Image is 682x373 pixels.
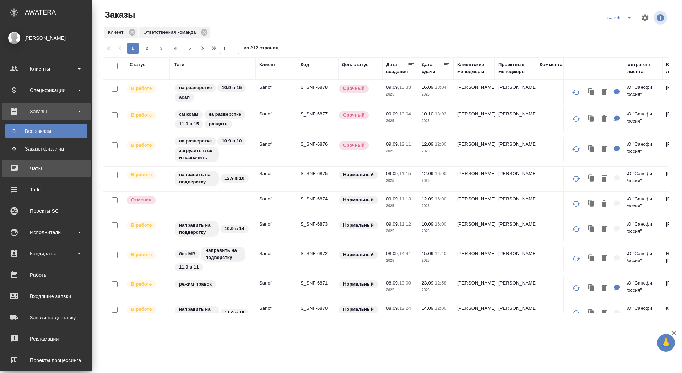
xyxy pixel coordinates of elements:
[386,91,415,98] p: 2025
[179,171,215,185] p: направить на подверстку
[422,312,450,319] p: 2025
[5,248,87,259] div: Кандидаты
[454,247,495,271] td: [PERSON_NAME]
[126,170,166,180] div: Выставляет ПМ после принятия заказа от КМа
[130,61,146,68] div: Статус
[454,217,495,242] td: [PERSON_NAME]
[5,124,87,138] a: ВВсе заказы
[386,287,415,294] p: 2025
[585,252,598,266] button: Клонировать
[598,197,610,211] button: Удалить
[399,111,411,117] p: 13:04
[660,335,672,350] span: 🙏
[259,221,293,228] p: Sanofi
[131,112,152,119] p: В работе
[209,111,241,118] p: на разверстке
[259,170,293,177] p: Sanofi
[338,84,379,93] div: Выставляется автоматически, если на указанный объем услуг необходимо больше времени в стандартном...
[2,309,91,326] a: Заявки на доставку
[386,85,399,90] p: 09.09,
[343,222,374,229] p: Нормальный
[399,306,411,311] p: 12:24
[495,301,536,326] td: [PERSON_NAME]
[301,305,335,312] p: S_SNF-6870
[386,257,415,264] p: 2025
[179,306,215,320] p: направить на подверстку
[179,137,212,145] p: на разверстке
[386,141,399,147] p: 09.09,
[179,120,199,128] p: 11.9 в 15
[338,221,379,230] div: Статус по умолчанию для стандартных заказов
[386,202,415,210] p: 2025
[637,9,654,26] span: Настроить таблицу
[399,280,411,286] p: 13:00
[5,163,87,174] div: Чаты
[422,228,450,235] p: 2025
[103,9,135,21] span: Заказы
[205,247,241,261] p: направить на подверстку
[343,196,374,204] p: Нормальный
[386,306,399,311] p: 08.09,
[495,217,536,242] td: [PERSON_NAME]
[301,280,335,287] p: S_SNF-6871
[126,250,166,260] div: Выставляет ПМ после принятия заказа от КМа
[126,195,166,205] div: Выставляет КМ после отмены со стороны клиента. Если уже после запуска – КМ пишет ПМу про отмену, ...
[625,195,659,210] p: АО "Санофи Россия"
[422,202,450,210] p: 2025
[179,222,215,236] p: направить на подверстку
[435,171,446,176] p: 16:00
[585,306,598,321] button: Клонировать
[598,222,610,237] button: Удалить
[606,12,637,23] div: split button
[2,202,91,220] a: Проекты SC
[179,250,195,258] p: без МВ
[625,170,659,184] p: АО "Санофи Россия"
[585,172,598,186] button: Клонировать
[422,287,450,294] p: 2025
[2,181,91,199] a: Todo
[540,61,589,68] div: Комментарии для КМ
[5,142,87,156] a: ФЗаказы физ. лиц
[338,280,379,289] div: Статус по умолчанию для стандартных заказов
[399,85,411,90] p: 13:33
[435,111,446,117] p: 13:03
[495,80,536,105] td: [PERSON_NAME]
[141,43,153,54] button: 2
[5,227,87,238] div: Исполнители
[495,247,536,271] td: [PERSON_NAME]
[338,305,379,314] div: Статус по умолчанию для стандартных заказов
[435,251,446,256] p: 14:40
[454,192,495,217] td: [PERSON_NAME]
[625,250,659,264] p: АО "Санофи Россия"
[5,85,87,96] div: Спецификации
[386,148,415,155] p: 2025
[5,291,87,302] div: Входящие заявки
[435,221,446,227] p: 16:00
[343,171,374,178] p: Нормальный
[5,312,87,323] div: Заявки на доставку
[209,120,228,128] p: раздать
[343,85,364,92] p: Срочный
[422,221,435,227] p: 10.09,
[338,110,379,120] div: Выставляется автоматически, если на указанный объем услуг необходимо больше времени в стандартном...
[454,301,495,326] td: [PERSON_NAME]
[126,141,166,150] div: Выставляет ПМ после принятия заказа от КМа
[422,177,450,184] p: 2025
[5,334,87,344] div: Рекламации
[301,61,309,68] div: Код
[422,196,435,201] p: 12.09,
[131,222,152,229] p: В работе
[422,306,435,311] p: 14.09,
[386,171,399,176] p: 09.09,
[386,251,399,256] p: 08.09,
[301,141,335,148] p: S_SNF-6876
[399,221,411,227] p: 11:12
[625,221,659,235] p: АО "Санофи Россия"
[422,118,450,125] p: 2025
[5,355,87,366] div: Проекты процессинга
[2,287,91,305] a: Входящие заявки
[598,112,610,126] button: Удалить
[5,206,87,216] div: Проекты SC
[301,221,335,228] p: S_SNF-6873
[131,142,152,149] p: В работе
